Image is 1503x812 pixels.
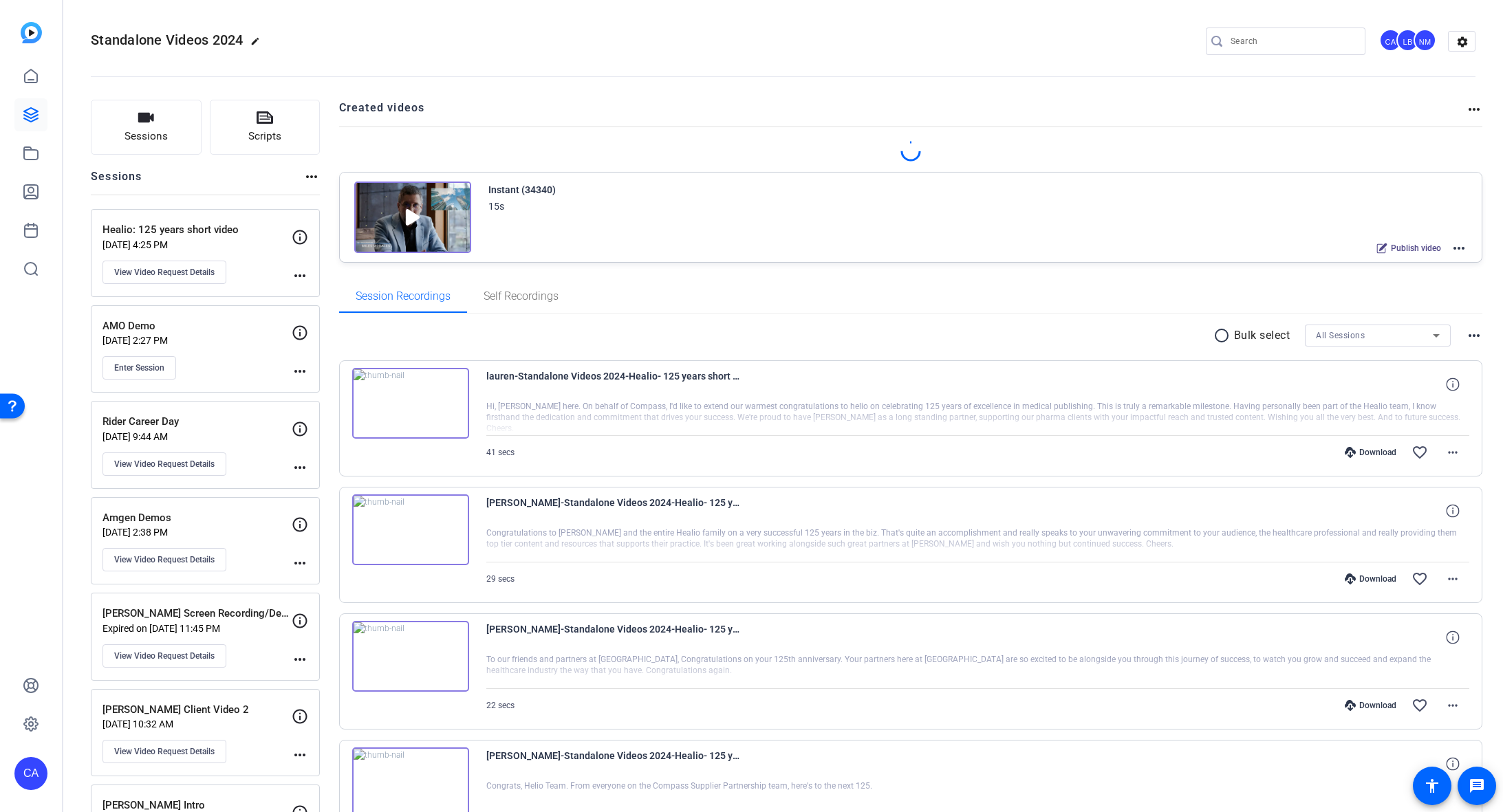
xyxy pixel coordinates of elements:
[1414,29,1438,53] ngx-avatar: Nadia Moreta
[354,182,471,253] img: Creator Project Thumbnail
[1424,778,1440,794] mat-icon: accessibility
[102,239,292,250] p: [DATE] 4:25 PM
[114,746,215,757] span: View Video Request Details
[102,452,226,476] button: View Video Request Details
[1338,573,1403,584] div: Download
[1391,243,1441,254] span: Publish video
[292,555,308,571] mat-icon: more_horiz
[356,291,451,302] span: Session Recordings
[1466,327,1482,344] mat-icon: more_horiz
[102,335,292,346] p: [DATE] 2:27 PM
[352,368,469,439] img: thumb-nail
[102,414,292,430] p: Rider Career Day
[1316,331,1365,340] span: All Sessions
[91,32,244,48] span: Standalone Videos 2024
[1445,571,1461,587] mat-icon: more_horiz
[1469,778,1485,794] mat-icon: message
[486,747,741,780] span: [PERSON_NAME]-Standalone Videos 2024-Healio- 125 years short video -1737575424957-webcam
[102,222,292,238] p: Healio: 125 years short video
[114,362,164,373] span: Enter Session
[1445,444,1461,461] mat-icon: more_horiz
[486,448,515,457] span: 41 secs
[102,261,226,284] button: View Video Request Details
[102,431,292,442] p: [DATE] 9:44 AM
[484,291,559,302] span: Self Recordings
[352,494,469,566] img: thumb-nail
[1414,29,1436,52] div: NM
[292,459,308,476] mat-icon: more_horiz
[102,644,226,668] button: View Video Request Details
[1213,327,1234,344] mat-icon: radio_button_unchecked
[486,494,741,527] span: [PERSON_NAME]-Standalone Videos 2024-Healio- 125 years short video -1739294977932-webcam
[91,168,142,195] h2: Sessions
[102,702,292,718] p: [PERSON_NAME] Client Video 2
[250,36,267,53] mat-icon: edit
[292,747,308,763] mat-icon: more_horiz
[125,129,168,144] span: Sessions
[114,650,215,661] span: View Video Request Details
[21,22,42,43] img: blue-gradient.svg
[488,182,556,198] div: Instant (34340)
[292,363,308,380] mat-icon: more_horiz
[303,168,320,185] mat-icon: more_horiz
[114,267,215,278] span: View Video Request Details
[1466,101,1482,118] mat-icon: more_horiz
[210,100,321,155] button: Scripts
[102,740,226,763] button: View Video Request Details
[1338,447,1403,458] div: Download
[486,621,741,654] span: [PERSON_NAME]-Standalone Videos 2024-Healio- 125 years short video -1738961646699-webcam
[102,606,292,622] p: [PERSON_NAME] Screen Recording/Demo Recording
[102,718,292,729] p: [DATE] 10:32 AM
[102,356,176,380] button: Enter Session
[352,621,469,692] img: thumb-nail
[486,368,741,401] span: lauren-Standalone Videos 2024-Healio- 125 years short video -1739316207665-webcam
[488,198,504,215] div: 15s
[1231,33,1354,50] input: Search
[91,100,202,155] button: Sessions
[1379,29,1403,53] ngx-avatar: Carson Allwes
[1234,327,1290,344] p: Bulk select
[102,510,292,526] p: Amgen Demos
[1445,697,1461,714] mat-icon: more_horiz
[114,554,215,565] span: View Video Request Details
[248,129,281,144] span: Scripts
[1451,240,1467,256] mat-icon: more_horiz
[102,548,226,571] button: View Video Request Details
[1412,697,1428,714] mat-icon: favorite_border
[1412,444,1428,461] mat-icon: favorite_border
[1412,571,1428,587] mat-icon: favorite_border
[339,100,1467,127] h2: Created videos
[1396,29,1419,52] div: LB
[102,527,292,538] p: [DATE] 2:38 PM
[114,459,215,470] span: View Video Request Details
[102,318,292,334] p: AMO Demo
[1396,29,1420,53] ngx-avatar: Liliana Bauman
[1449,32,1476,52] mat-icon: settings
[292,267,308,284] mat-icon: more_horiz
[1338,700,1403,711] div: Download
[102,623,292,634] p: Expired on [DATE] 11:45 PM
[14,757,47,790] div: CA
[486,574,515,584] span: 29 secs
[1379,29,1402,52] div: CA
[486,701,515,710] span: 22 secs
[292,651,308,668] mat-icon: more_horiz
